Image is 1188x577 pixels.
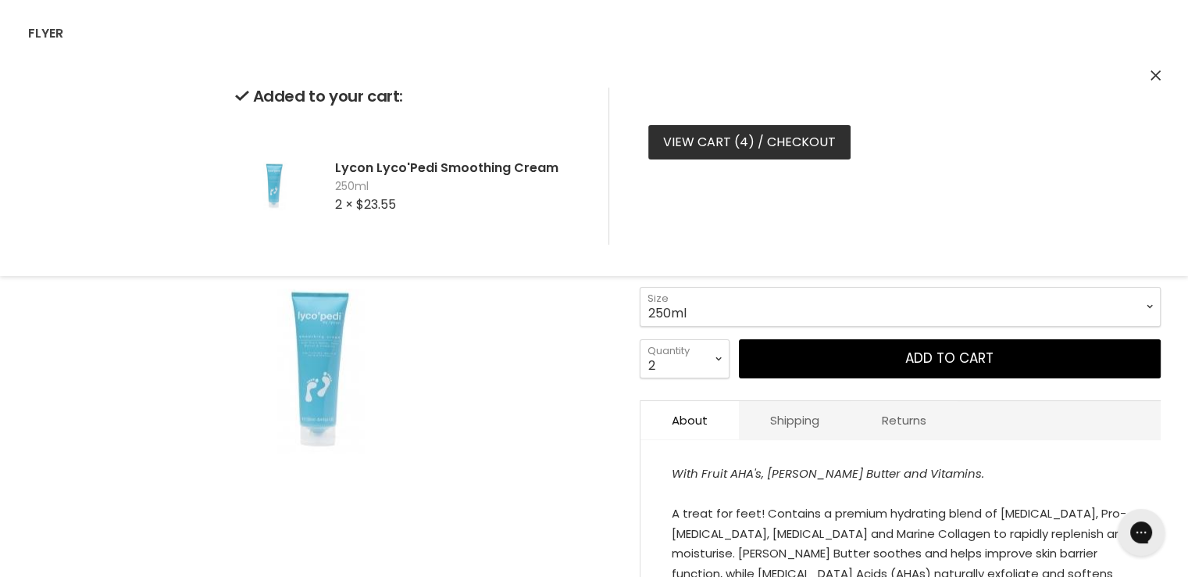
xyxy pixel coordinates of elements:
[335,159,583,176] h2: Lycon Lyco'Pedi Smoothing Cream
[739,401,851,439] a: Shipping
[1110,504,1172,561] iframe: Gorgias live chat messenger
[672,465,984,482] em: With Fruit AHA's, [PERSON_NAME] Butter and Vitamins.
[648,125,851,159] a: View cart (4) / Checkout
[672,464,1129,577] div: A treat for feet! Contains a premium hydrating blend of [MEDICAL_DATA], Pro-[MEDICAL_DATA], [MEDI...
[183,163,456,575] img: Lycon Lyco'Pedi Smoothing Cream
[739,339,1161,378] button: Add to cart
[335,195,353,213] span: 2 ×
[851,401,958,439] a: Returns
[335,179,583,195] span: 250ml
[16,17,75,50] a: Flyer
[356,195,396,213] span: $23.55
[740,133,748,151] span: 4
[640,339,730,378] select: Quantity
[1151,68,1161,84] button: Close
[235,127,313,245] img: Lycon Lyco'Pedi Smoothing Cream
[235,88,583,106] h2: Added to your cart:
[640,401,739,439] a: About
